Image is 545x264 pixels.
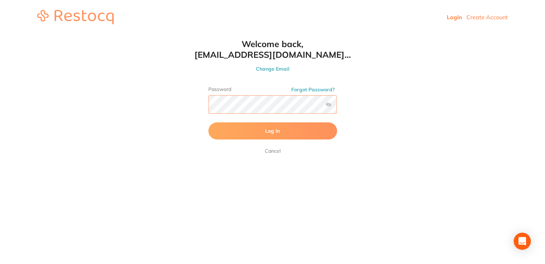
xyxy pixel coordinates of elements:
h1: Welcome back, [EMAIL_ADDRESS][DOMAIN_NAME]... [194,39,351,60]
button: Log In [208,122,337,139]
a: Cancel [263,147,282,155]
button: Change Email [194,66,351,72]
div: Open Intercom Messenger [514,233,531,250]
a: Login [447,14,462,21]
a: Create Account [466,14,508,21]
span: Log In [265,128,280,134]
label: Password [208,86,337,92]
img: restocq_logo.svg [37,10,114,24]
button: Forgot Password? [289,86,337,93]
